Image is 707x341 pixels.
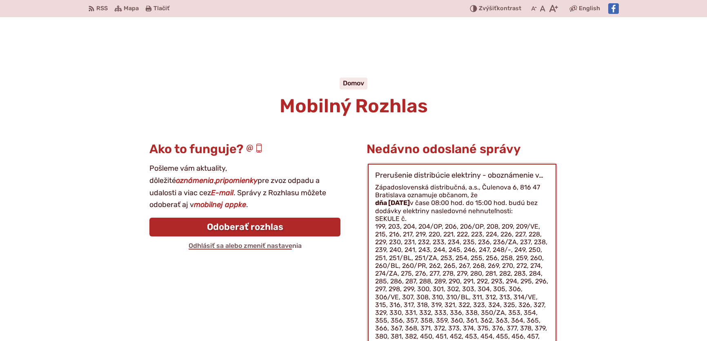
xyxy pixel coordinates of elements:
[479,5,497,12] span: Zvýšiť
[176,176,214,185] strong: oznámenia
[367,143,558,156] h3: Nedávno odoslané správy
[343,79,364,87] a: Domov
[608,3,619,14] img: Prejsť na Facebook stránku
[375,215,549,223] p: SEKULE č.
[216,176,258,185] strong: pripomienky
[149,218,340,236] a: Odoberať rozhlas
[211,188,233,197] strong: E-mail
[375,183,549,199] p: Západoslovenská distribučná, a.s., Čulenova 6, 816 47 Bratislava oznamuje občanom, že
[280,95,428,117] span: Mobilný Rozhlas
[149,163,340,211] p: Pošleme vám aktuality, dôležité , pre zvoz odpadu a udalosti a viac cez . Správy z Rozhlasu môžet...
[149,143,340,156] h3: Ako to funguje?
[188,242,302,250] a: Odhlásiť sa alebo zmeniť nastavenia
[375,199,549,214] p: v čase 08:00 hod. do 15:00 hod. budú bez dodávky elektriny nasledovné nehnuteľnosti:
[375,199,410,207] strong: dňa [DATE]
[479,5,521,12] span: kontrast
[375,171,543,180] p: Prerušenie distribúcie elektriny - oboznámenie v…
[579,4,600,13] span: English
[96,4,108,13] span: RSS
[124,4,139,13] span: Mapa
[577,4,602,13] a: English
[153,5,169,12] span: Tlačiť
[194,200,246,209] strong: mobilnej appke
